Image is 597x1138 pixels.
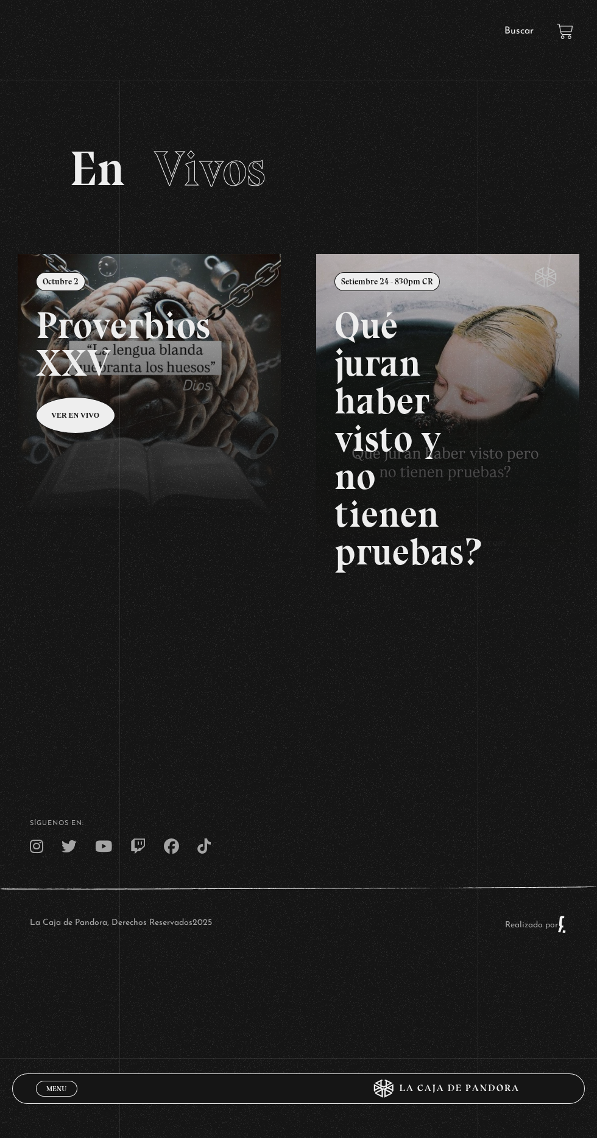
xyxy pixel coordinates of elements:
[154,139,266,198] span: Vivos
[30,820,567,827] h4: SÍguenos en:
[505,921,567,930] a: Realizado por
[30,915,212,933] p: La Caja de Pandora, Derechos Reservados 2025
[557,23,573,40] a: View your shopping cart
[69,144,528,193] h2: En
[504,26,534,36] a: Buscar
